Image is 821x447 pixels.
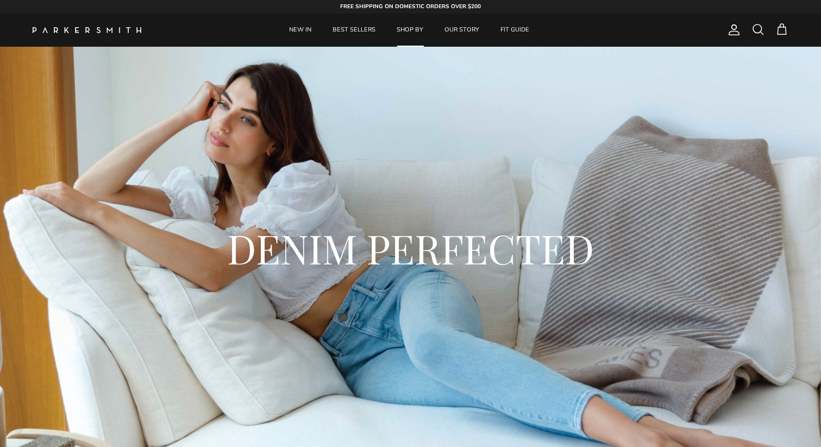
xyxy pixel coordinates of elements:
a: Account [723,23,741,36]
img: Parker Smith [33,27,141,33]
a: OUR STORY [435,14,489,47]
div: Primary [162,14,657,47]
h2: DENIM PERFECTED [109,222,712,274]
a: FIT GUIDE [491,14,539,47]
a: SHOP BY [387,14,433,47]
a: BEST SELLERS [323,14,385,47]
strong: FREE SHIPPING ON DOMESTIC ORDERS OVER $200 [340,3,481,10]
a: NEW IN [279,14,321,47]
